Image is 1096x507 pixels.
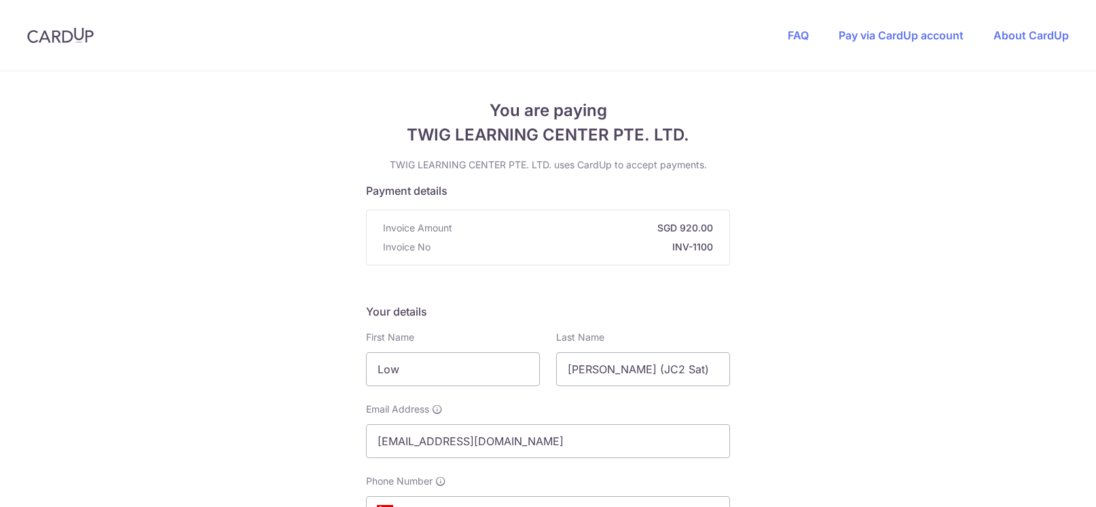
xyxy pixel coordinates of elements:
span: TWIG LEARNING CENTER PTE. LTD. [366,123,730,147]
h5: Payment details [366,183,730,199]
span: Phone Number [366,474,433,488]
span: Invoice No [383,240,431,254]
a: About CardUp [993,29,1069,42]
p: TWIG LEARNING CENTER PTE. LTD. uses CardUp to accept payments. [366,158,730,172]
img: CardUp [27,27,94,43]
strong: INV-1100 [436,240,713,254]
input: First name [366,352,540,386]
span: Invoice Amount [383,221,452,235]
span: Email Address [366,402,429,416]
span: You are paying [366,98,730,123]
label: First Name [366,331,414,344]
a: Pay via CardUp account [839,29,964,42]
a: FAQ [788,29,809,42]
label: Last Name [556,331,604,344]
strong: SGD 920.00 [458,221,713,235]
input: Last name [556,352,730,386]
input: Email address [366,424,730,458]
h5: Your details [366,303,730,320]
